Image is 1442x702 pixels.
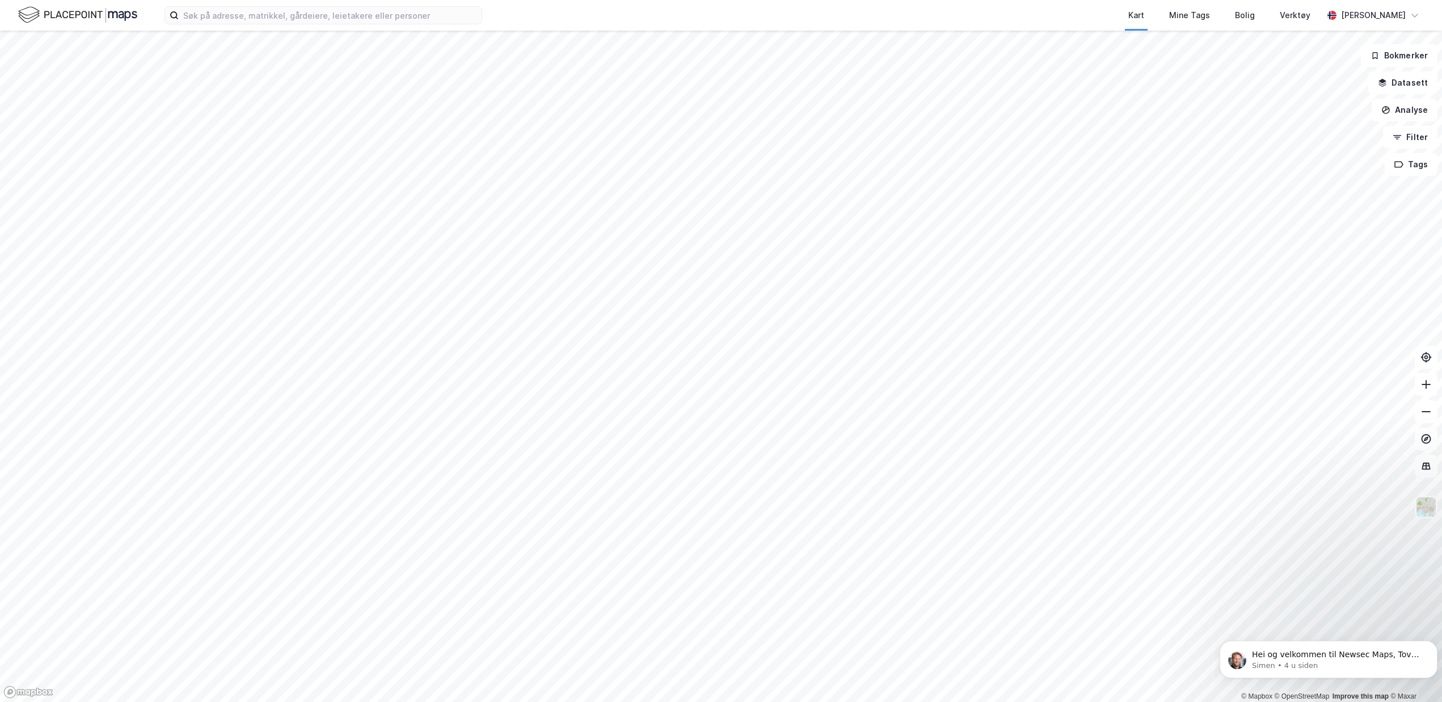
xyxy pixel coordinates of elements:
input: Søk på adresse, matrikkel, gårdeiere, leietakere eller personer [179,7,482,24]
img: logo.f888ab2527a4732fd821a326f86c7f29.svg [18,5,137,25]
a: Improve this map [1333,692,1389,700]
div: Bolig [1235,9,1255,22]
iframe: Intercom notifications melding [1215,617,1442,696]
button: Analyse [1372,99,1437,121]
button: Bokmerker [1361,44,1437,67]
div: Verktøy [1280,9,1310,22]
button: Tags [1385,153,1437,176]
a: OpenStreetMap [1275,692,1330,700]
div: Kart [1128,9,1144,22]
a: Mapbox homepage [3,686,53,699]
div: [PERSON_NAME] [1341,9,1406,22]
img: Z [1415,496,1437,518]
button: Datasett [1368,71,1437,94]
button: Filter [1383,126,1437,149]
a: Mapbox [1241,692,1272,700]
div: Mine Tags [1169,9,1210,22]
